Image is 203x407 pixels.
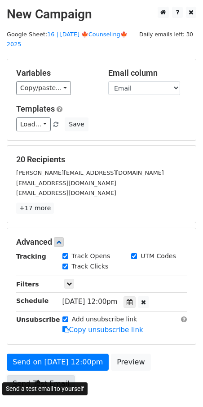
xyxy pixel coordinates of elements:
[108,68,187,78] h5: Email column
[72,315,137,324] label: Add unsubscribe link
[7,354,109,371] a: Send on [DATE] 12:00pm
[2,382,88,395] div: Send a test email to yourself
[16,253,46,260] strong: Tracking
[62,326,143,334] a: Copy unsubscribe link
[16,237,187,247] h5: Advanced
[7,31,128,48] a: 16 | [DATE] 🍁Counseling🍁 2025
[16,180,116,186] small: [EMAIL_ADDRESS][DOMAIN_NAME]
[16,155,187,165] h5: 20 Recipients
[158,364,203,407] iframe: Chat Widget
[16,316,60,323] strong: Unsubscribe
[16,203,54,214] a: +17 more
[7,31,128,48] small: Google Sheet:
[16,297,49,304] strong: Schedule
[65,117,88,131] button: Save
[16,169,164,176] small: [PERSON_NAME][EMAIL_ADDRESS][DOMAIN_NAME]
[7,375,75,392] a: Send Test Email
[136,30,196,39] span: Daily emails left: 30
[16,190,116,196] small: [EMAIL_ADDRESS][DOMAIN_NAME]
[72,262,109,271] label: Track Clicks
[141,251,176,261] label: UTM Codes
[16,104,55,113] a: Templates
[16,281,39,288] strong: Filters
[7,7,196,22] h2: New Campaign
[72,251,110,261] label: Track Opens
[111,354,150,371] a: Preview
[136,31,196,38] a: Daily emails left: 30
[16,117,51,131] a: Load...
[62,298,118,306] span: [DATE] 12:00pm
[16,81,71,95] a: Copy/paste...
[16,68,95,78] h5: Variables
